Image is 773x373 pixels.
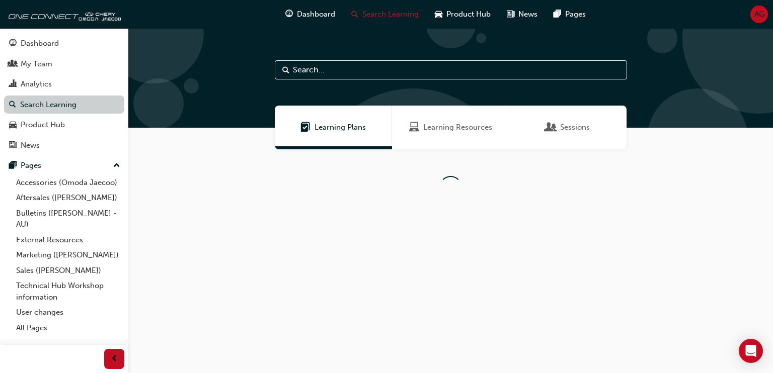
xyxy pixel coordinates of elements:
span: prev-icon [111,353,118,365]
span: pages-icon [554,8,561,21]
span: car-icon [435,8,442,21]
span: News [518,9,537,20]
a: car-iconProduct Hub [427,4,499,25]
div: My Team [21,58,52,70]
span: Product Hub [446,9,491,20]
span: chart-icon [9,80,17,89]
span: pages-icon [9,161,17,170]
span: Search [282,64,289,76]
span: AG [754,9,764,20]
span: guage-icon [9,39,17,48]
span: Sessions [560,122,590,133]
a: Dashboard [4,34,124,53]
a: All Pages [12,320,124,336]
button: DashboardMy TeamAnalyticsSearch LearningProduct HubNews [4,32,124,156]
span: Learning Plans [315,122,366,133]
button: AG [750,6,768,23]
a: news-iconNews [499,4,546,25]
span: car-icon [9,121,17,130]
a: Aftersales ([PERSON_NAME]) [12,190,124,206]
a: Analytics [4,75,124,94]
img: oneconnect [5,4,121,24]
div: Open Intercom Messenger [739,339,763,363]
span: people-icon [9,60,17,69]
div: News [21,140,40,151]
span: Search Learning [362,9,419,20]
input: Search... [275,60,627,79]
span: Dashboard [297,9,335,20]
a: Technical Hub Workshop information [12,278,124,305]
a: Search Learning [4,96,124,114]
span: Pages [565,9,586,20]
a: pages-iconPages [546,4,594,25]
span: Sessions [546,122,556,133]
a: External Resources [12,232,124,248]
span: news-icon [9,141,17,150]
span: up-icon [113,159,120,172]
button: Pages [4,156,124,175]
span: Learning Resources [423,122,492,133]
a: guage-iconDashboard [277,4,343,25]
div: Product Hub [21,119,65,131]
a: Marketing ([PERSON_NAME]) [12,247,124,263]
a: Learning PlansLearning Plans [275,106,392,149]
a: News [4,136,124,155]
a: Product Hub [4,116,124,134]
a: User changes [12,305,124,320]
div: Dashboard [21,38,59,49]
a: Accessories (Omoda Jaecoo) [12,175,124,191]
span: search-icon [9,101,16,110]
span: Learning Plans [300,122,311,133]
span: news-icon [507,8,514,21]
a: SessionsSessions [509,106,627,149]
a: search-iconSearch Learning [343,4,427,25]
a: Bulletins ([PERSON_NAME] - AU) [12,206,124,232]
span: search-icon [351,8,358,21]
span: Learning Resources [409,122,419,133]
span: guage-icon [285,8,293,21]
div: Pages [21,160,41,171]
a: Learning ResourcesLearning Resources [392,106,509,149]
div: Analytics [21,78,52,90]
a: Sales ([PERSON_NAME]) [12,263,124,278]
a: My Team [4,55,124,73]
